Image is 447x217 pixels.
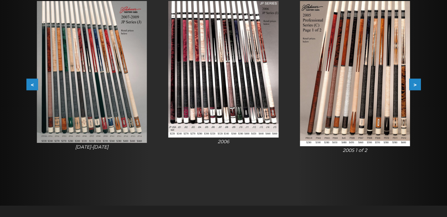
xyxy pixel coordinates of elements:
[343,147,367,153] i: 2005 1 of 2
[75,144,108,150] i: [DATE]-[DATE]
[218,139,229,145] i: 2006
[26,79,421,90] div: Carousel Navigation
[409,79,421,90] button: >
[26,79,38,90] button: <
